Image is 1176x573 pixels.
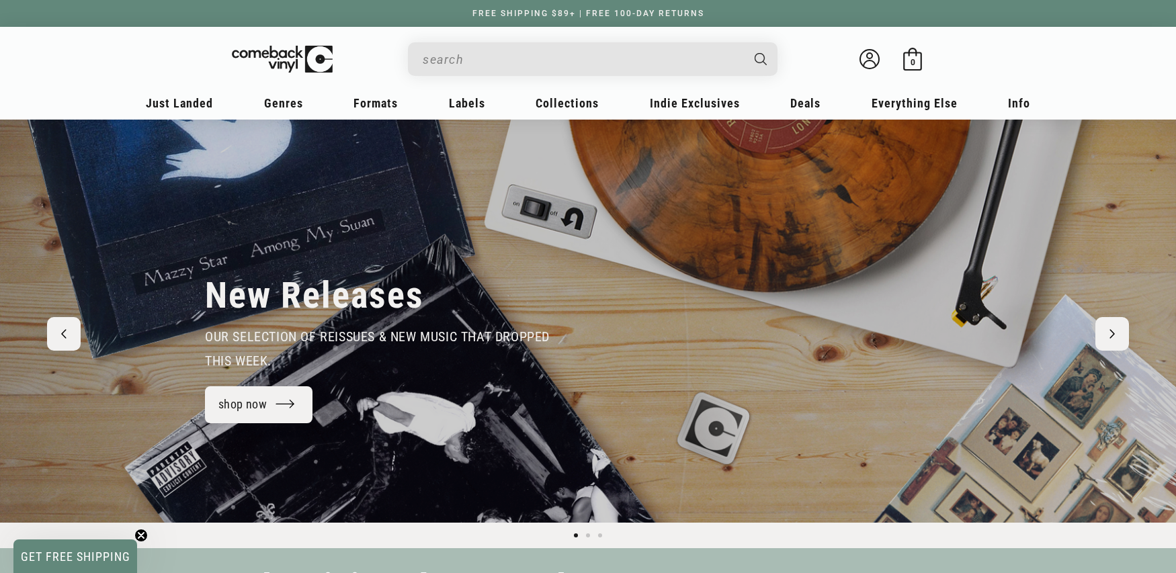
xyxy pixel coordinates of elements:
[459,9,718,18] a: FREE SHIPPING $89+ | FREE 100-DAY RETURNS
[743,42,780,76] button: Search
[594,529,606,541] button: Load slide 3 of 3
[650,96,740,110] span: Indie Exclusives
[13,539,137,573] div: GET FREE SHIPPINGClose teaser
[911,57,915,67] span: 0
[21,549,130,564] span: GET FREE SHIPPING
[353,96,398,110] span: Formats
[205,328,550,369] span: our selection of reissues & new music that dropped this week.
[408,42,778,76] div: Search
[205,273,424,318] h2: New Releases
[449,96,485,110] span: Labels
[536,96,599,110] span: Collections
[570,529,582,541] button: Load slide 1 of 3
[423,46,741,73] input: When autocomplete results are available use up and down arrows to review and enter to select
[264,96,303,110] span: Genres
[582,529,594,541] button: Load slide 2 of 3
[790,96,821,110] span: Deals
[146,96,213,110] span: Just Landed
[47,317,81,351] button: Previous slide
[872,96,958,110] span: Everything Else
[134,529,148,542] button: Close teaser
[1008,96,1030,110] span: Info
[205,386,312,423] a: shop now
[1095,317,1129,351] button: Next slide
